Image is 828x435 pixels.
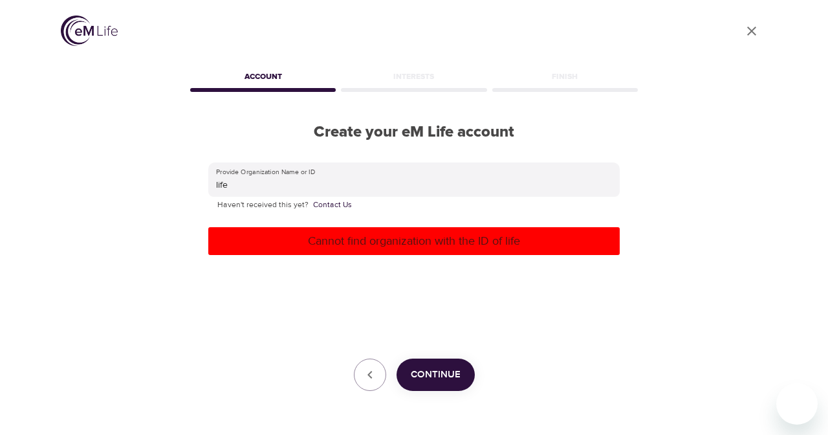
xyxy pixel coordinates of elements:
[776,383,818,425] iframe: Button to launch messaging window
[313,199,352,212] a: Contact Us
[188,123,640,142] h2: Create your eM Life account
[736,16,767,47] a: close
[217,199,611,212] p: Haven't received this yet?
[397,359,475,391] button: Continue
[411,366,461,383] span: Continue
[213,232,615,250] p: Cannot find organization with the ID of life
[61,16,118,46] img: logo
